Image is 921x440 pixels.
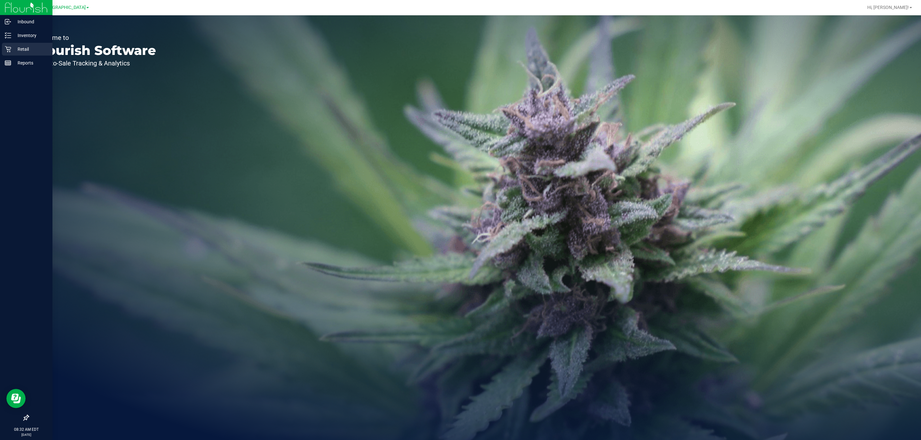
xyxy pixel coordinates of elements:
[3,432,50,437] p: [DATE]
[3,427,50,432] p: 08:32 AM EDT
[35,44,156,57] p: Flourish Software
[35,60,156,66] p: Seed-to-Sale Tracking & Analytics
[11,32,50,39] p: Inventory
[867,5,909,10] span: Hi, [PERSON_NAME]!
[5,19,11,25] inline-svg: Inbound
[5,46,11,52] inline-svg: Retail
[5,32,11,39] inline-svg: Inventory
[35,34,156,41] p: Welcome to
[11,18,50,26] p: Inbound
[11,59,50,67] p: Reports
[42,5,86,10] span: [GEOGRAPHIC_DATA]
[11,45,50,53] p: Retail
[5,60,11,66] inline-svg: Reports
[6,389,26,408] iframe: Resource center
